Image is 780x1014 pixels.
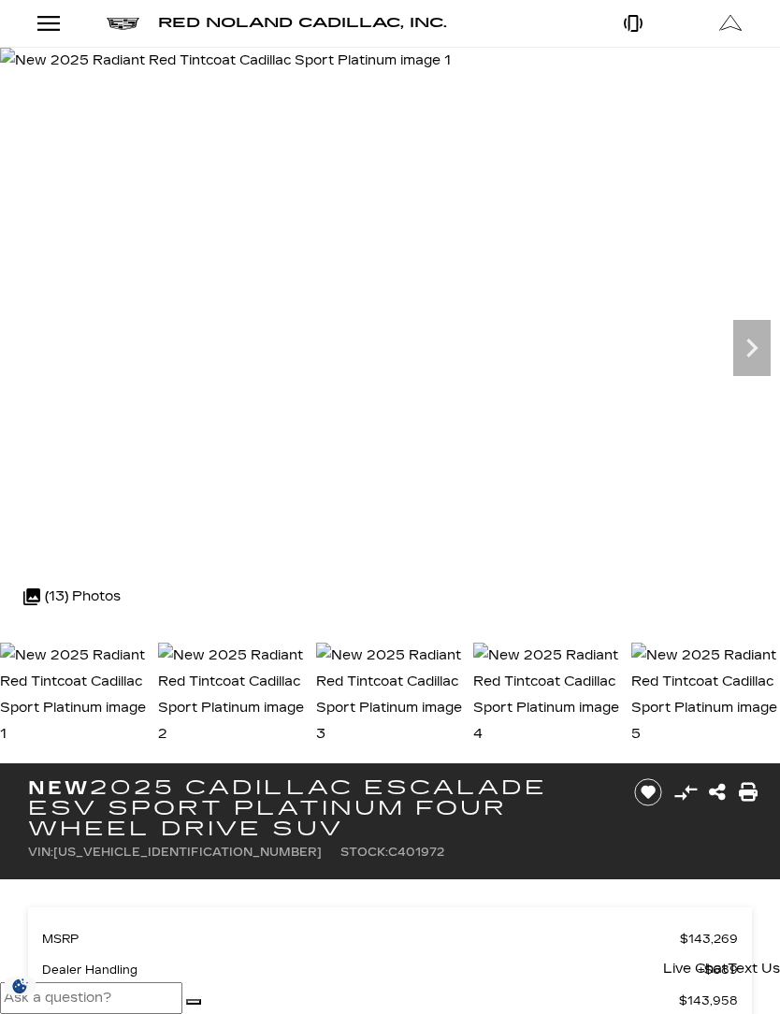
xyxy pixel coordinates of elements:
[158,15,447,31] span: Red Noland Cadillac, Inc.
[672,778,700,806] button: Compare Vehicle
[42,988,679,1014] span: Your Price
[186,999,201,1005] button: Send
[42,957,698,983] span: Dealer Handling
[340,846,388,859] span: Stock:
[473,643,622,747] img: New 2025 Radiant Red Tintcoat Cadillac Sport Platinum image 4
[733,320,771,376] div: Next
[388,846,444,859] span: C401972
[42,988,738,1014] a: Your Price $143,958
[628,777,669,807] button: Save vehicle
[42,926,738,952] a: MSRP $143,269
[158,643,307,747] img: New 2025 Radiant Red Tintcoat Cadillac Sport Platinum image 2
[728,961,780,977] span: Text Us
[680,926,738,952] span: $143,269
[14,574,130,619] div: (13) Photos
[42,957,738,983] a: Dealer Handling $689
[316,643,465,747] img: New 2025 Radiant Red Tintcoat Cadillac Sport Platinum image 3
[679,988,738,1014] span: $143,958
[631,643,780,747] img: New 2025 Radiant Red Tintcoat Cadillac Sport Platinum image 5
[107,18,139,30] img: Cadillac logo
[663,961,728,977] span: Live Chat
[42,926,680,952] span: MSRP
[28,777,610,839] h1: 2025 Cadillac Escalade ESV Sport Platinum Four Wheel Drive SUV
[728,956,780,982] a: Text Us
[709,779,726,805] a: Share this New 2025 Cadillac Escalade ESV Sport Platinum Four Wheel Drive SUV
[28,846,53,859] span: VIN:
[28,776,90,799] strong: New
[663,956,728,982] a: Live Chat
[739,779,758,805] a: Print this New 2025 Cadillac Escalade ESV Sport Platinum Four Wheel Drive SUV
[107,10,139,36] a: Cadillac logo
[158,10,447,36] a: Red Noland Cadillac, Inc.
[53,846,322,859] span: [US_VEHICLE_IDENTIFICATION_NUMBER]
